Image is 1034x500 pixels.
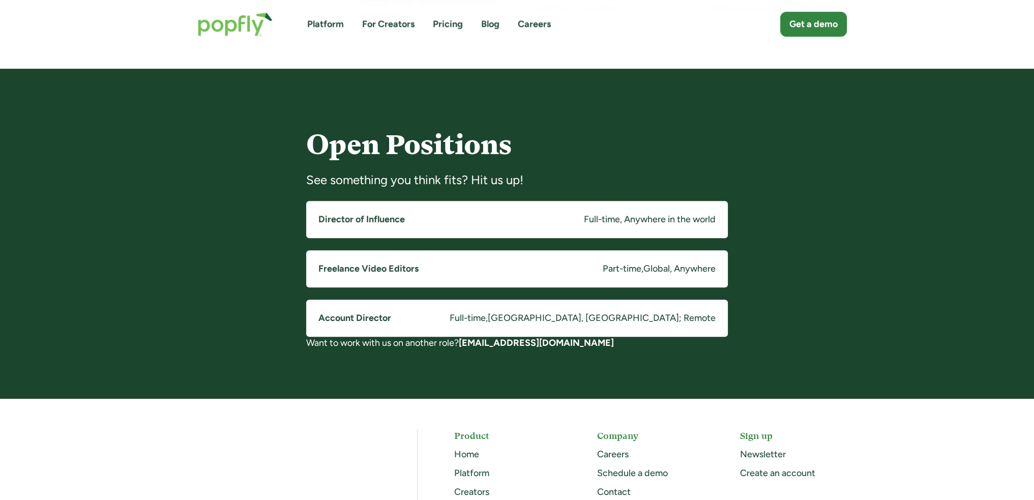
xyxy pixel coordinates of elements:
h5: Account Director [318,312,391,325]
a: Pricing [433,18,463,31]
a: Schedule a demo [597,467,668,479]
h5: Director of Influence [318,213,405,226]
h4: Open Positions [306,130,728,160]
a: Director of InfluenceFull-time, Anywhere in the world [306,201,728,238]
h5: Company [597,429,703,442]
a: Freelance Video EditorsPart-time,Global, Anywhere [306,250,728,287]
div: Get a demo [789,18,838,31]
div: Full-time [450,312,486,325]
div: Global, Anywhere [643,262,716,275]
a: For Creators [362,18,415,31]
h5: Sign up [740,429,846,442]
a: Careers [597,449,629,460]
h5: Product [454,429,560,442]
a: Creators [454,486,489,497]
a: Newsletter [740,449,786,460]
a: Create an account [740,467,815,479]
div: Full-time, Anywhere in the world [584,213,716,226]
div: See something you think fits? Hit us up! [306,172,728,188]
a: [EMAIL_ADDRESS][DOMAIN_NAME] [459,337,614,348]
div: , [486,312,488,325]
a: Contact [597,486,631,497]
h5: Freelance Video Editors [318,262,419,275]
a: Careers [518,18,551,31]
div: Part-time [603,262,641,275]
a: Home [454,449,479,460]
a: Blog [481,18,499,31]
div: [GEOGRAPHIC_DATA], [GEOGRAPHIC_DATA]; Remote [488,312,716,325]
a: Platform [307,18,344,31]
div: Want to work with us on another role? [306,337,728,349]
a: home [188,2,283,46]
div: , [641,262,643,275]
a: Account DirectorFull-time,[GEOGRAPHIC_DATA], [GEOGRAPHIC_DATA]; Remote [306,300,728,337]
a: Platform [454,467,489,479]
a: Get a demo [780,12,847,37]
